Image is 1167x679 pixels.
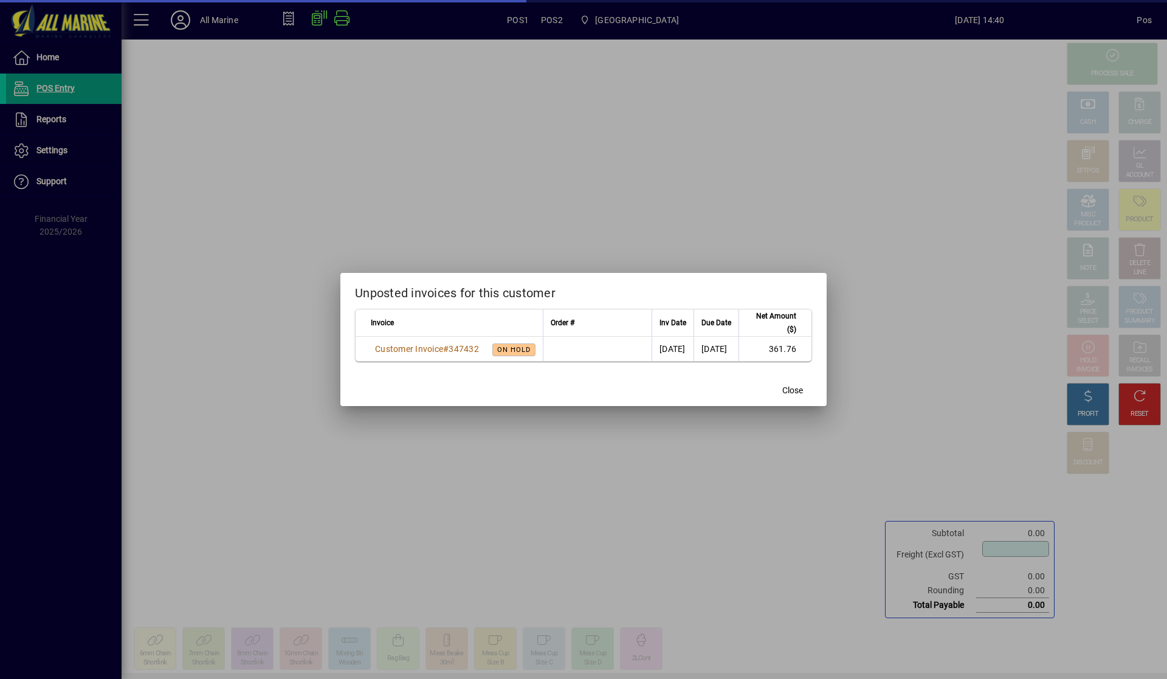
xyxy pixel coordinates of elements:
[782,384,803,397] span: Close
[375,344,443,354] span: Customer Invoice
[652,337,694,361] td: [DATE]
[738,337,811,361] td: 361.76
[701,316,731,329] span: Due Date
[497,346,531,354] span: On hold
[773,379,812,401] button: Close
[449,344,479,354] span: 347432
[340,273,827,308] h2: Unposted invoices for this customer
[659,316,686,329] span: Inv Date
[746,309,796,336] span: Net Amount ($)
[551,316,574,329] span: Order #
[694,337,738,361] td: [DATE]
[371,342,483,356] a: Customer Invoice#347432
[371,316,394,329] span: Invoice
[443,344,449,354] span: #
